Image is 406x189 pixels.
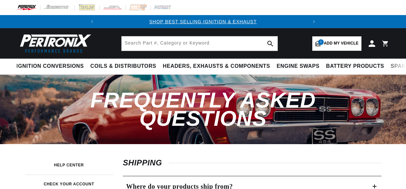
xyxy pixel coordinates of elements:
h3: Check your account [44,182,94,186]
span: Ignition Conversions [16,63,84,70]
img: Pertronix [16,32,92,55]
div: 1 of 2 [99,18,307,25]
span: Headers, Exhausts & Components [163,63,270,70]
a: SHOP BEST SELLING IGNITION & EXHAUST [149,19,257,24]
span: 1 [318,39,324,45]
input: Search Part #, Category or Keyword [122,36,278,51]
summary: Ignition Conversions [16,59,87,74]
summary: Engine Swaps [273,59,323,74]
button: search button [263,36,278,51]
div: Announcement [99,18,307,25]
button: Translation missing: en.sections.announcements.next_announcement [307,15,320,28]
summary: Headers, Exhausts & Components [160,59,273,74]
span: Battery Products [326,63,384,70]
summary: Coils & Distributors [87,59,160,74]
span: Coils & Distributors [90,63,156,70]
h3: Help Center [54,163,84,167]
button: Translation missing: en.sections.announcements.previous_announcement [86,15,99,28]
span: Engine Swaps [277,63,319,70]
span: Frequently Asked Questions [90,88,316,130]
span: Add my vehicle [324,40,358,47]
a: 1Add my vehicle [312,36,361,51]
span: Shipping [123,158,169,167]
summary: Battery Products [323,59,387,74]
a: Help Center [25,156,113,175]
